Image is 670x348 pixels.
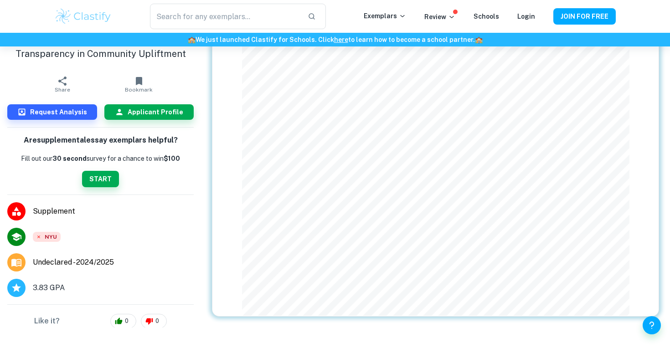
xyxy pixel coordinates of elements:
[33,232,61,242] div: Rejected: New York University
[54,7,112,26] img: Clastify logo
[110,314,136,328] div: 0
[55,87,70,93] span: Share
[188,36,196,43] span: 🏫
[474,13,499,20] a: Schools
[150,317,164,326] span: 0
[33,206,194,217] span: Supplement
[128,107,183,117] h6: Applicant Profile
[82,171,119,187] button: START
[33,282,65,293] span: 3.83 GPA
[24,72,101,97] button: Share
[364,11,406,21] p: Exemplars
[33,257,114,268] span: Undeclared - 2024/2025
[150,4,300,29] input: Search for any exemplars...
[643,316,661,334] button: Help and Feedback
[104,104,194,120] button: Applicant Profile
[7,33,194,61] h1: Bridging Divides: Empathy and Transparency in Community Upliftment
[101,72,177,97] button: Bookmark
[125,87,153,93] span: Bookmark
[30,107,87,117] h6: Request Analysis
[475,36,483,43] span: 🏫
[24,135,178,146] h6: Are supplemental essay exemplars helpful?
[120,317,134,326] span: 0
[21,154,180,164] p: Fill out our survey for a chance to win
[141,314,167,328] div: 0
[517,13,535,20] a: Login
[7,104,97,120] button: Request Analysis
[334,36,348,43] a: here
[34,316,60,327] h6: Like it?
[33,232,61,242] span: NYU
[164,155,180,162] strong: $100
[553,8,616,25] button: JOIN FOR FREE
[424,12,455,22] p: Review
[33,257,121,268] a: Major and Application Year
[52,155,87,162] b: 30 second
[2,35,668,45] h6: We just launched Clastify for Schools. Click to learn how to become a school partner.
